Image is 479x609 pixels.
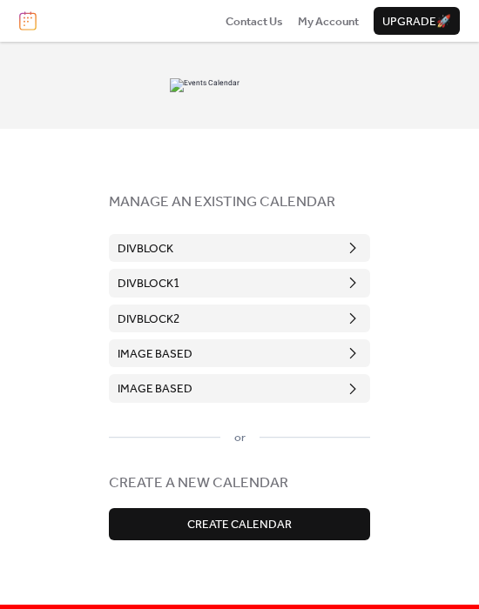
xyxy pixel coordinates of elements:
span: image based [118,380,192,398]
button: image based [109,374,370,402]
span: DivBlock1 [118,275,179,292]
img: logo [19,11,37,30]
span: DivBlock [118,240,173,258]
span: DivBlock2 [118,311,179,328]
span: or [220,429,260,446]
span: My Account [298,13,359,30]
button: Upgrade🚀 [374,7,460,35]
span: Contact Us [226,13,283,30]
button: DivBlock2 [109,304,370,332]
img: Events Calendar [170,78,309,92]
span: Upgrade 🚀 [382,13,451,30]
span: CREATE A NEW CALENDAR [109,472,370,495]
span: image based [118,345,192,363]
button: Create Calendar [109,508,370,539]
span: Create Calendar [187,516,292,533]
span: MANAGE AN EXISTING CALENDAR [109,191,370,214]
a: Contact Us [226,12,283,30]
a: My Account [298,12,359,30]
button: image based [109,339,370,367]
button: DivBlock [109,234,370,262]
button: DivBlock1 [109,269,370,297]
